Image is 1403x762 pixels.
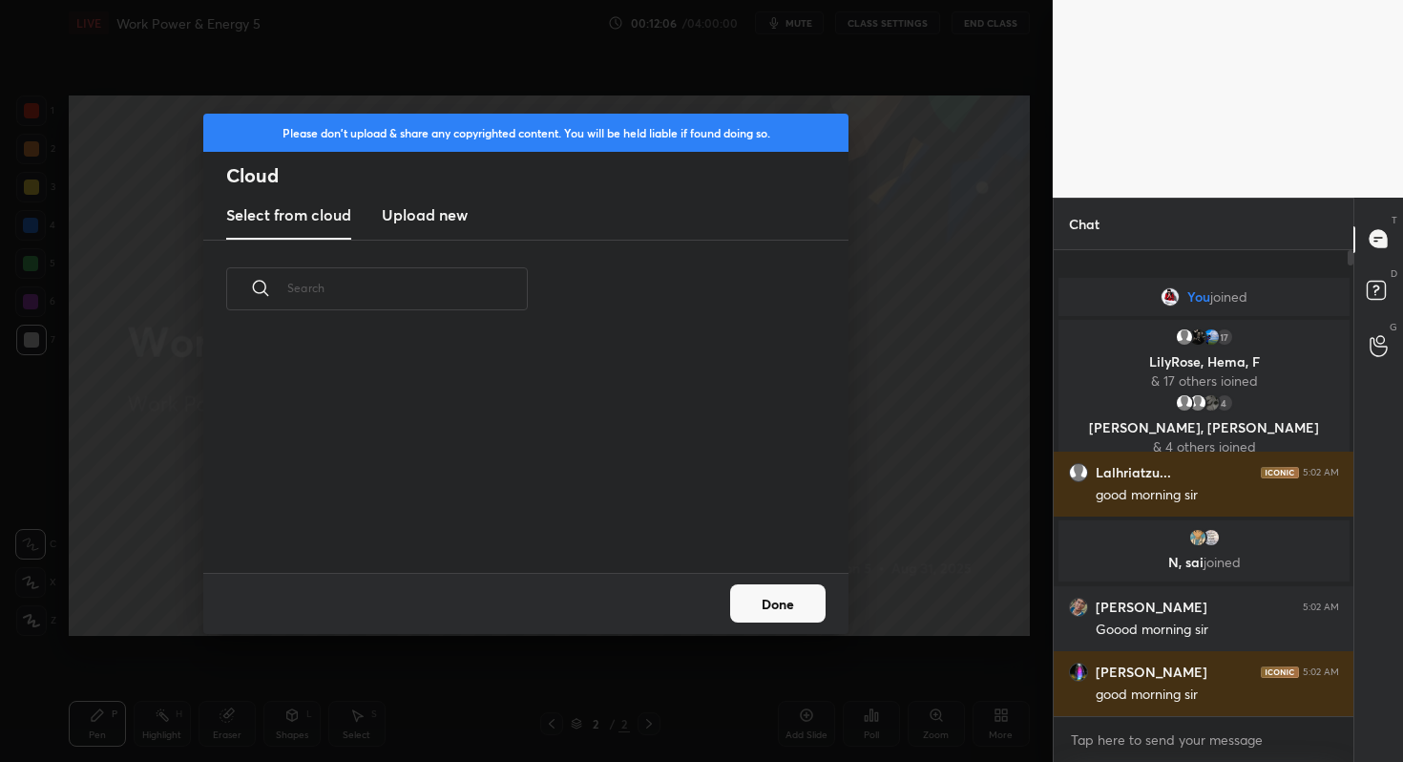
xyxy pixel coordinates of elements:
[1070,373,1338,389] p: & 17 others joined
[1201,528,1220,547] img: ab558599de974493847e3b81ed3ad766.jpg
[1201,328,1220,347] img: 32eadedbcbd442be98a8f7408f0b4904.jpg
[1303,602,1339,613] div: 5:02 AM
[226,203,351,226] h3: Select from cloud
[1201,393,1220,413] img: d81661f5bb85402fb35e9a0681228570.jpg
[1187,328,1206,347] img: 5ff35c0c8d884166b0cb378d55dee258.jpg
[1303,667,1339,678] div: 5:02 AM
[1174,328,1193,347] img: default.png
[1069,463,1088,482] img: default.png
[1070,439,1338,455] p: & 4 others joined
[1214,393,1233,413] div: 4
[1096,599,1207,616] h6: [PERSON_NAME]
[1390,320,1397,334] p: G
[287,247,528,328] input: Search
[1054,274,1354,716] div: grid
[1261,667,1299,678] img: iconic-dark.1390631f.png
[1096,686,1339,705] div: good morning sir
[1096,486,1339,505] div: good morning sir
[1054,199,1115,249] p: Chat
[1070,354,1338,370] p: LilyRose, Hema, F
[1261,467,1299,478] img: iconic-dark.1390631f.png
[1096,621,1339,640] div: Goood morning sir
[1303,467,1339,478] div: 5:02 AM
[1070,555,1338,570] p: N, sai
[1187,289,1210,305] span: You
[382,203,468,226] h3: Upload new
[1187,528,1206,547] img: 52df1a1322824c5a9874053b1aa8fd0f.jpg
[1069,598,1088,617] img: 54f8734c111e461c9d98692a13308fc0.jpg
[1096,664,1207,681] h6: [PERSON_NAME]
[1203,553,1240,571] span: joined
[730,584,826,623] button: Done
[1214,328,1233,347] div: 17
[203,332,826,573] div: grid
[1174,393,1193,413] img: default.png
[203,114,848,152] div: Please don't upload & share any copyrighted content. You will be held liable if found doing so.
[1187,393,1206,413] img: default.png
[1391,266,1397,281] p: D
[1392,213,1397,227] p: T
[1070,420,1338,435] p: [PERSON_NAME], [PERSON_NAME]
[1096,464,1171,481] h6: Lalhriatzu...
[1161,287,1180,307] img: 1ebef24397bb4d34b920607507894a09.jpg
[1210,289,1247,305] span: joined
[1069,663,1088,682] img: 3
[226,163,848,188] h2: Cloud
